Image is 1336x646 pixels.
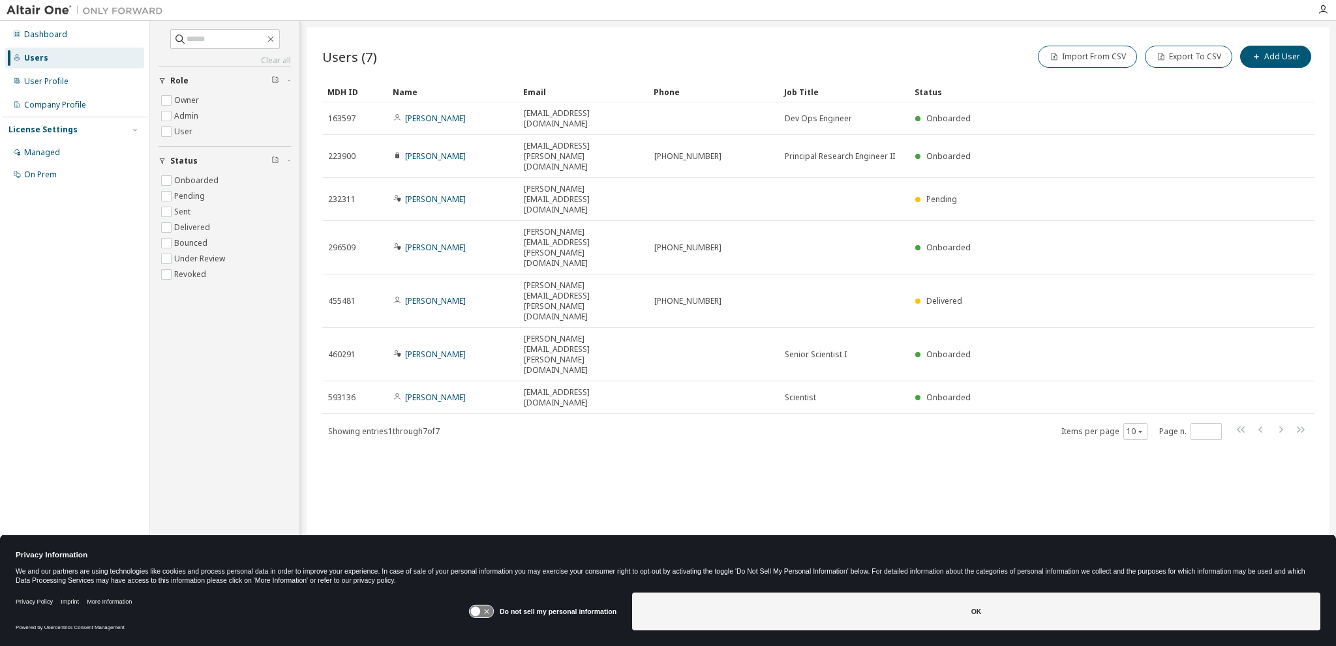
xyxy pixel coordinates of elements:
[785,151,895,162] span: Principal Research Engineer II
[1061,423,1147,440] span: Items per page
[328,349,356,360] span: 460291
[24,147,60,158] div: Managed
[405,194,466,205] a: [PERSON_NAME]
[24,53,48,63] div: Users
[1038,46,1137,68] button: Import From CSV
[1145,46,1232,68] button: Export To CSV
[654,242,721,253] span: [PHONE_NUMBER]‬
[405,113,466,124] a: [PERSON_NAME]
[271,76,279,86] span: Clear filter
[915,81,1246,102] div: Status
[393,81,513,102] div: Name
[784,81,904,102] div: Job Title
[405,392,466,403] a: [PERSON_NAME]
[24,169,57,180] div: On Prem
[785,349,847,360] span: Senior Scientist I
[159,66,291,95] button: Role
[174,124,195,139] label: User
[524,280,643,322] span: [PERSON_NAME][EMAIL_ADDRESS][PERSON_NAME][DOMAIN_NAME]
[159,147,291,175] button: Status
[926,194,957,205] span: Pending
[405,151,466,162] a: [PERSON_NAME]
[654,81,774,102] div: Phone
[174,173,221,188] label: Onboarded
[170,156,198,166] span: Status
[926,151,971,162] span: Onboarded
[654,151,721,162] span: [PHONE_NUMBER]
[7,4,170,17] img: Altair One
[926,349,971,360] span: Onboarded
[1159,423,1222,440] span: Page n.
[785,392,816,403] span: Scientist
[8,125,78,135] div: License Settings
[174,204,193,220] label: Sent
[926,113,971,124] span: Onboarded
[328,392,356,403] span: 593136
[328,242,356,253] span: 296509
[524,227,643,269] span: [PERSON_NAME][EMAIL_ADDRESS][PERSON_NAME][DOMAIN_NAME]
[328,296,356,306] span: 455481
[405,295,466,306] a: [PERSON_NAME]
[24,29,67,40] div: Dashboard
[524,184,643,215] span: [PERSON_NAME][EMAIL_ADDRESS][DOMAIN_NAME]
[327,81,382,102] div: MDH ID
[271,156,279,166] span: Clear filter
[524,141,643,172] span: [EMAIL_ADDRESS][PERSON_NAME][DOMAIN_NAME]
[926,392,971,403] span: Onboarded
[524,108,643,129] span: [EMAIL_ADDRESS][DOMAIN_NAME]
[654,296,721,306] span: [PHONE_NUMBER]
[328,113,356,124] span: 163597
[328,426,440,437] span: Showing entries 1 through 7 of 7
[24,100,86,110] div: Company Profile
[170,76,189,86] span: Role
[174,235,210,251] label: Bounced
[1240,46,1311,68] button: Add User
[926,242,971,253] span: Onboarded
[328,194,356,205] span: 232311
[174,220,213,235] label: Delivered
[523,81,643,102] div: Email
[405,349,466,360] a: [PERSON_NAME]
[524,387,643,408] span: [EMAIL_ADDRESS][DOMAIN_NAME]
[174,93,202,108] label: Owner
[328,151,356,162] span: 223900
[174,251,228,267] label: Under Review
[174,108,201,124] label: Admin
[785,113,852,124] span: Dev Ops Engineer
[322,48,377,66] span: Users (7)
[926,295,962,306] span: Delivered
[524,334,643,375] span: [PERSON_NAME][EMAIL_ADDRESS][PERSON_NAME][DOMAIN_NAME]
[1127,426,1144,437] button: 10
[174,188,207,204] label: Pending
[174,267,209,282] label: Revoked
[24,76,68,87] div: User Profile
[405,242,466,253] a: [PERSON_NAME]
[159,55,291,66] a: Clear all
